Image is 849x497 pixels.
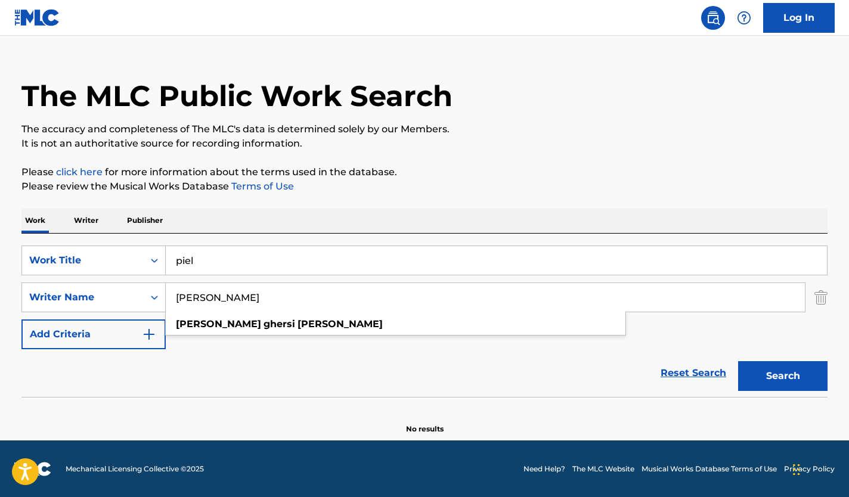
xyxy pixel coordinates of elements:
a: Musical Works Database Terms of Use [642,464,777,474]
a: Privacy Policy [784,464,835,474]
p: The accuracy and completeness of The MLC's data is determined solely by our Members. [21,122,828,136]
button: Add Criteria [21,319,166,349]
img: 9d2ae6d4665cec9f34b9.svg [142,327,156,341]
a: Terms of Use [229,181,294,192]
a: Reset Search [655,360,732,386]
img: Delete Criterion [814,282,828,312]
p: It is not an authoritative source for recording information. [21,136,828,151]
div: Writer Name [29,290,137,305]
span: Mechanical Licensing Collective © 2025 [66,464,204,474]
h1: The MLC Public Work Search [21,78,453,114]
img: MLC Logo [14,9,60,26]
a: click here [56,166,103,178]
p: Writer [70,208,102,233]
strong: [PERSON_NAME] [298,318,383,330]
strong: ghersi [264,318,295,330]
img: help [737,11,751,25]
strong: [PERSON_NAME] [176,318,261,330]
p: Please review the Musical Works Database [21,179,828,194]
form: Search Form [21,246,828,397]
div: Drag [793,452,800,487]
img: search [706,11,720,25]
p: Please for more information about the terms used in the database. [21,165,828,179]
button: Search [738,361,828,391]
p: No results [406,409,444,434]
a: Log In [763,3,835,33]
div: Work Title [29,253,137,268]
a: Public Search [701,6,725,30]
div: Help [732,6,756,30]
p: Work [21,208,49,233]
a: The MLC Website [572,464,634,474]
p: Publisher [123,208,166,233]
iframe: Chat Widget [789,440,849,497]
a: Need Help? [523,464,565,474]
img: logo [14,462,51,476]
